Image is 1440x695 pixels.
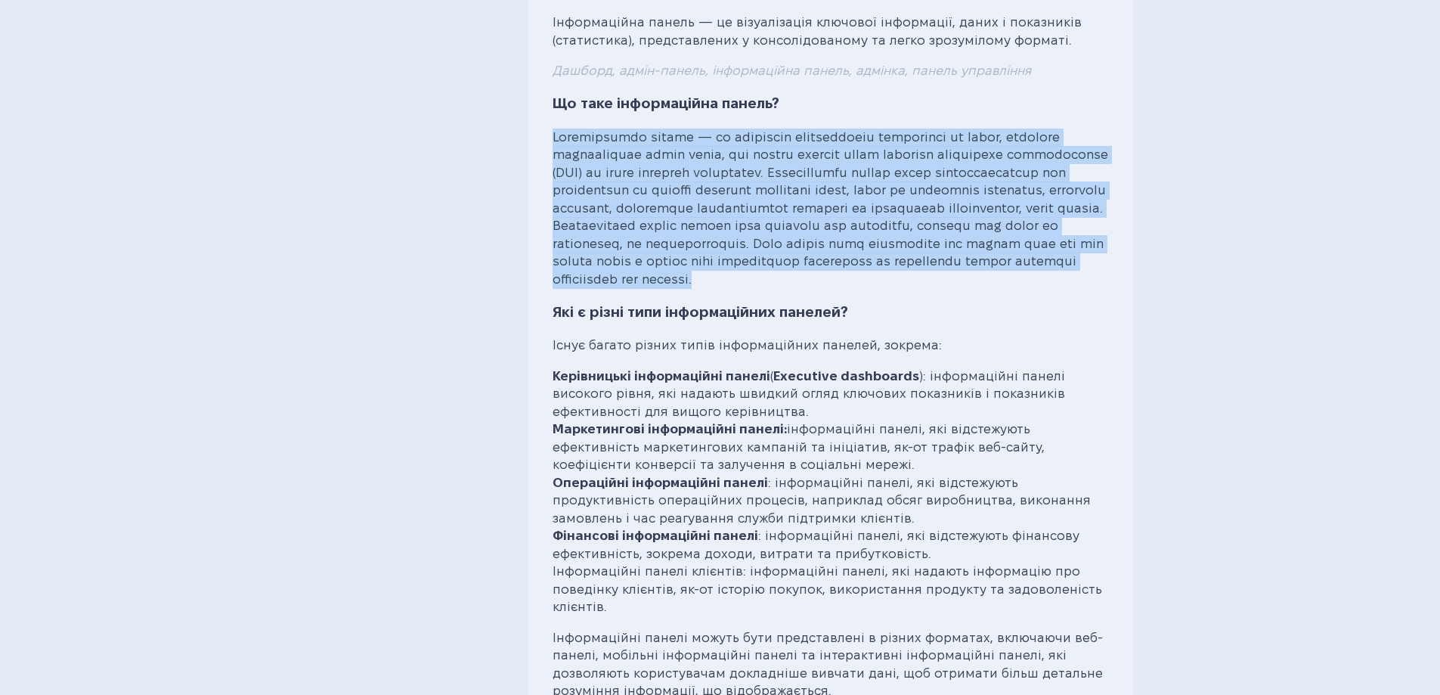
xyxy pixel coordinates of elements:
[553,14,1109,49] p: Інформаційна панель — це візуалізація ключової інформації, даних і показників (статистика), предс...
[553,369,770,383] strong: Керівницькі інформаційні панелі
[553,94,1109,114] h3: Що таке інформаційна панель?
[553,368,1109,616] p: ( ): інформаційні панелі високого рівня, які надають швидкий огляд ключових показників і показник...
[773,369,919,383] strong: Executive dashboards
[553,529,758,542] strong: Фінансові інформаційні панелі
[553,337,1109,355] p: Існує багато різних типів інформаційних панелей, зокрема:
[553,422,787,436] strong: Маркетингові інформаційні панелі:
[553,64,1031,77] mark: Дашборд, адмін-панель, інформаційна панель, адмінка, панель управління
[553,476,768,489] strong: Операційні інформаційні панелі
[553,303,1109,323] h3: Які є різні типи інформаційних панелей?
[553,129,1109,289] p: Loremipsumdo sitame — co adipiscin elitseddoeiu temporinci ut labor, etdolore magnaaliquae admin ...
